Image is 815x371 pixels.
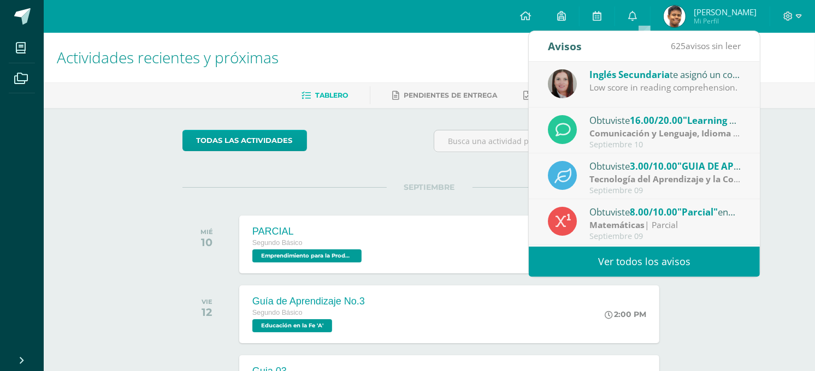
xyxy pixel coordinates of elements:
a: Pendientes de entrega [392,87,497,104]
span: Emprendimiento para la Productividad 'A' [252,249,362,262]
div: 2:00 PM [605,309,646,319]
span: Segundo Básico [252,309,303,316]
div: Avisos [548,31,582,61]
div: Septiembre 09 [589,232,741,241]
div: Septiembre 10 [589,140,741,149]
img: e2780ad11cebbfac2d229f9ada3b6567.png [664,5,686,27]
span: Actividades recientes y próximas [57,47,279,68]
div: 10 [200,236,213,249]
span: avisos sin leer [671,40,741,52]
span: Educación en la Fe 'A' [252,319,332,332]
div: te asignó un comentario en 'Learning Guide 1' para 'Comunicación y Lenguaje, Idioma Extranjero In... [589,67,741,81]
span: "GUIA DE APRENDIZAJE NO 3" [677,160,811,172]
span: 625 [671,40,686,52]
div: VIE [202,298,212,306]
div: Low score in reading comprehension. [589,81,741,94]
input: Busca una actividad próxima aquí... [434,130,676,152]
div: MIÉ [200,228,213,236]
strong: Comunicación y Lenguaje, Idioma Extranjero Inglés [589,127,805,139]
div: Guía de Aprendizaje No.3 [252,296,365,307]
div: 12 [202,306,212,319]
a: todas las Actividades [182,130,307,151]
div: Septiembre 09 [589,186,741,195]
span: Mi Perfil [694,16,757,26]
span: 3.00/10.00 [630,160,677,172]
span: 16.00/20.00 [630,114,683,127]
a: Entregadas [523,87,583,104]
a: Tablero [302,87,348,104]
img: 8af0450cf43d44e38c4a1497329761f3.png [548,69,577,98]
div: | Parcial [589,219,741,231]
div: PARCIAL [252,226,364,237]
div: Obtuviste en [589,113,741,127]
span: Inglés Secundaria [589,68,670,81]
div: | Zona [589,127,741,140]
span: Segundo Básico [252,239,303,247]
span: "Learning Guide 1" [683,114,768,127]
div: | Zona [589,173,741,185]
div: Obtuviste en [589,159,741,173]
span: SEPTIEMBRE [387,182,473,192]
a: Ver todos los avisos [529,247,760,277]
div: Obtuviste en [589,205,741,219]
span: 8.00/10.00 [630,206,677,218]
span: Pendientes de entrega [404,91,497,99]
strong: Matemáticas [589,219,645,231]
span: Tablero [315,91,348,99]
span: [PERSON_NAME] [694,7,757,17]
span: "Parcial" [677,206,718,218]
